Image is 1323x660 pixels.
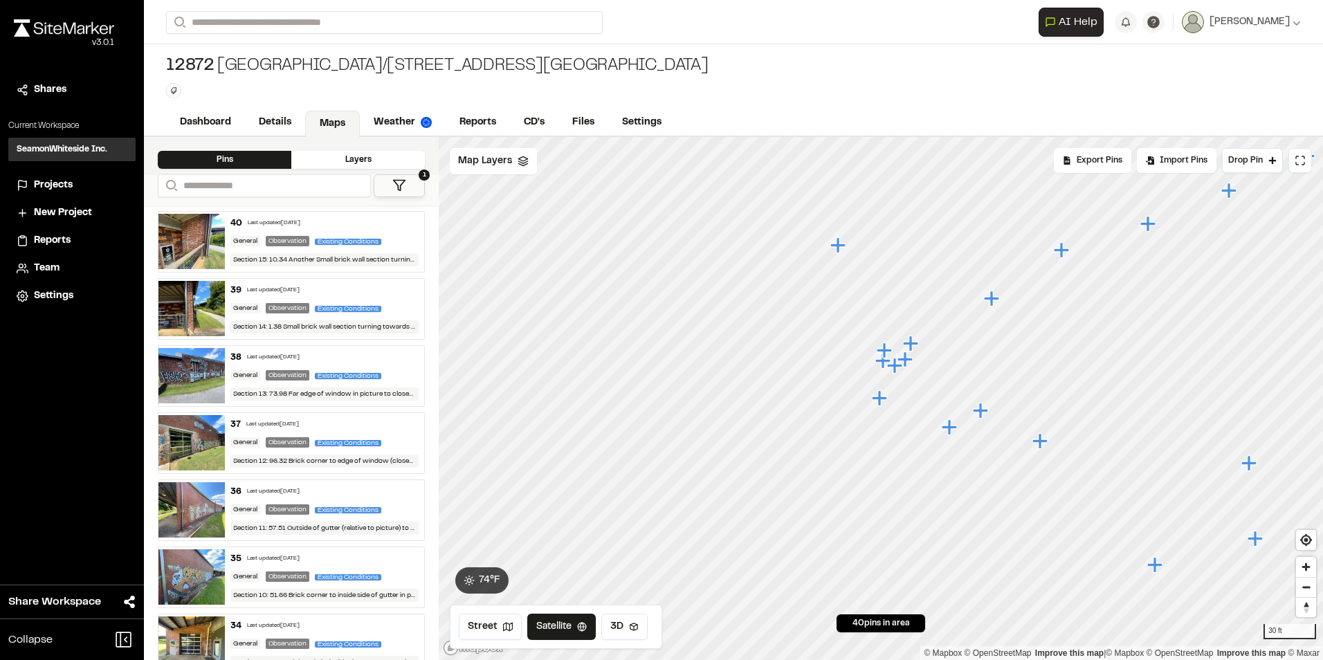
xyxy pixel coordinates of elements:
div: Map marker [897,351,915,369]
div: General [230,437,260,448]
span: Import Pins [1160,154,1207,167]
div: Last updated [DATE] [248,219,300,228]
a: Reports [446,109,510,136]
div: 40 [230,217,242,230]
div: General [230,639,260,649]
button: 1 [374,174,425,197]
img: file [158,214,225,269]
div: Map marker [1221,182,1239,200]
a: Reports [17,233,127,248]
a: Mapbox logo [443,640,504,656]
div: | [924,646,1320,660]
div: Map marker [1299,147,1317,165]
a: New Project [17,205,127,221]
span: Reset bearing to north [1296,598,1316,617]
span: Existing Conditions [315,440,381,446]
a: Settings [608,109,675,136]
a: Improve this map [1217,648,1286,658]
div: General [230,571,260,582]
div: Map marker [875,352,893,370]
a: Maps [305,111,360,137]
span: Share Workspace [8,594,101,610]
div: Map marker [1241,455,1259,473]
button: Zoom out [1296,577,1316,597]
div: Map marker [872,389,890,407]
button: Drop Pin [1222,148,1283,173]
a: Shares [17,82,127,98]
a: Maxar [1288,648,1320,658]
div: Section 10: 51.66 Brick corner to inside side of gutter in picture [230,589,419,602]
span: Projects [34,178,73,193]
div: Section 11: 57.51 Outside of gutter (relative to picture) to brick corner [230,522,419,535]
div: Observation [266,639,309,649]
img: file [158,549,225,605]
div: Oh geez...please don't... [14,37,114,49]
a: Mapbox [1106,648,1144,658]
p: Current Workspace [8,120,136,132]
span: Existing Conditions [315,306,381,312]
span: [PERSON_NAME] [1210,15,1290,30]
button: Search [158,174,183,197]
a: Weather [360,109,446,136]
img: file [158,415,225,470]
img: file [158,348,225,403]
button: Search [166,11,191,34]
button: Find my location [1296,530,1316,550]
img: rebrand.png [14,19,114,37]
div: 39 [230,284,241,297]
span: Export Pins [1077,154,1122,167]
span: Existing Conditions [315,507,381,513]
div: Observation [266,236,309,246]
div: Import Pins into your project [1137,148,1216,173]
img: User [1182,11,1204,33]
div: General [230,303,260,313]
img: file [158,482,225,538]
div: Observation [266,370,309,381]
div: Map marker [887,357,905,375]
span: Team [34,261,60,276]
span: Shares [34,82,66,98]
span: Zoom in [1296,557,1316,577]
button: Reset bearing to north [1296,597,1316,617]
div: 35 [230,553,241,565]
span: AI Help [1059,14,1097,30]
button: Edit Tags [166,83,181,98]
span: Map Layers [458,154,512,169]
div: Last updated [DATE] [247,555,300,563]
button: Satellite [527,614,596,640]
a: Projects [17,178,127,193]
div: [GEOGRAPHIC_DATA]/[STREET_ADDRESS][GEOGRAPHIC_DATA] [166,55,709,77]
div: No pins available to export [1054,148,1131,173]
div: Map marker [984,290,1002,308]
span: 1 [419,169,430,181]
div: Last updated [DATE] [247,354,300,362]
div: Section 15: 10.34 Another Small brick wall section turning towards shops [230,253,419,266]
span: Existing Conditions [315,373,381,379]
span: 12872 [166,55,215,77]
div: Last updated [DATE] [247,488,300,496]
div: Map marker [1147,556,1165,574]
h3: SeamonWhiteside Inc. [17,143,107,156]
div: General [230,236,260,246]
button: 3D [601,614,648,640]
div: Map marker [877,342,895,360]
span: Settings [34,288,73,304]
span: 74 ° F [479,573,500,588]
div: Pins [158,151,291,169]
div: Map marker [1140,215,1158,233]
div: Map marker [1054,241,1072,259]
a: Files [558,109,608,136]
span: Existing Conditions [315,641,381,648]
div: Map marker [1248,530,1266,548]
div: Open AI Assistant [1039,8,1109,37]
span: 40 pins in area [852,617,910,630]
div: Last updated [DATE] [247,622,300,630]
div: 30 ft [1263,624,1316,639]
div: Last updated [DATE] [247,286,300,295]
a: OpenStreetMap [965,648,1032,658]
img: precipai.png [421,117,432,128]
div: 36 [230,486,241,498]
div: Observation [266,303,309,313]
div: Observation [266,437,309,448]
a: Team [17,261,127,276]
